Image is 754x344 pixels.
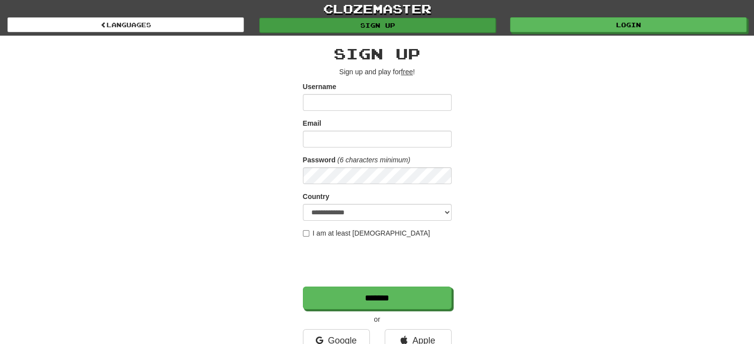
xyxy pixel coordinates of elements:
label: Password [303,155,336,165]
h2: Sign up [303,46,452,62]
p: or [303,314,452,324]
label: Email [303,118,321,128]
label: Country [303,192,330,201]
u: free [401,68,413,76]
label: Username [303,82,337,92]
label: I am at least [DEMOGRAPHIC_DATA] [303,228,430,238]
input: I am at least [DEMOGRAPHIC_DATA] [303,230,309,237]
a: Languages [7,17,244,32]
em: (6 characters minimum) [338,156,410,164]
p: Sign up and play for ! [303,67,452,77]
a: Sign up [259,18,496,33]
a: Login [510,17,747,32]
iframe: reCAPTCHA [303,243,454,282]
